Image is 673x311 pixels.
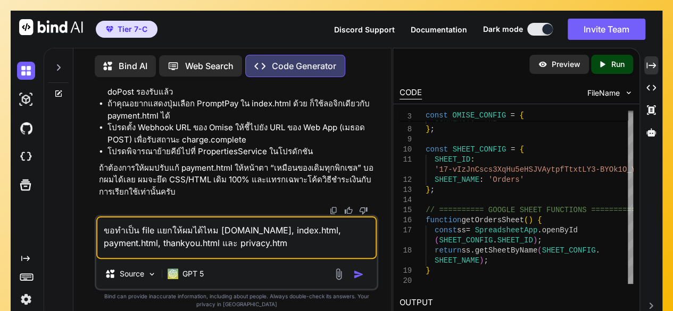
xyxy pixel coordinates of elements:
[519,145,524,154] span: {
[17,290,35,308] img: settings
[497,236,533,245] span: SHEET_ID
[359,206,368,215] img: dislike
[400,175,412,185] div: 12
[96,216,377,259] textarea: ขอทำเป็น file แยกให้ผมได้ไหม [DOMAIN_NAME], index.html, payment.html, thankyou.html และ privacy.htm
[510,145,514,154] span: =
[334,24,395,35] button: Discord Support
[411,25,467,34] span: Documentation
[353,269,364,280] img: icon
[426,125,430,133] span: }
[333,268,345,280] img: attachment
[434,165,639,174] span: '17-vIzJnCscs3XqHu5eHSJVAytpfTtxtLY3-BYOk1O_Y'
[510,111,514,120] span: =
[611,59,625,70] p: Run
[434,226,456,234] span: const
[329,206,338,215] img: copy
[107,122,376,146] li: โปรดตั้ง Webhook URL ของ Omise ให้ชี้ไปยัง URL ของ Web App (เมธอด POST) เพื่อรับสถานะ charge.comp...
[426,216,461,224] span: function
[537,216,542,224] span: {
[470,246,475,255] span: .
[400,185,412,195] div: 13
[400,225,412,236] div: 17
[479,115,502,123] span: 'THB'
[400,112,412,122] span: 3
[400,246,412,256] div: 18
[470,115,475,123] span: :
[587,88,620,98] span: FileName
[466,226,470,234] span: =
[120,268,144,279] p: Source
[434,256,479,265] span: SHEET_NAME
[344,206,353,215] img: like
[400,276,412,286] div: 20
[400,215,412,225] div: 16
[475,246,537,255] span: getSheetByName
[426,266,430,275] span: }
[400,205,412,215] div: 15
[434,175,479,184] span: SHEET_NAME
[479,256,484,265] span: )
[479,175,484,184] span: :
[17,148,35,166] img: cloudideIcon
[17,119,35,137] img: githubDark
[484,256,488,265] span: ;
[95,292,378,308] p: Bind can provide inaccurate information, including about people. Always double-check its answers....
[475,226,537,234] span: SpreadsheetApp
[493,236,497,245] span: .
[119,60,147,72] p: Bind AI
[537,246,542,255] span: (
[542,246,595,255] span: SHEET_CONFIG
[542,226,577,234] span: openById
[118,24,147,35] span: Tier 7-C
[107,98,376,122] li: ถ้าคุณอยากแสดงปุ่มเลือก PromptPay ใน index.html ด้วย ก็ใช้ลอจิกเดียวกับ payment.html ได้
[430,125,434,133] span: ;
[147,270,156,279] img: Pick Models
[426,206,636,214] span: // ========== GOOGLE SHEET FUNCTIONS ==========
[19,19,83,35] img: Bind AI
[106,26,113,32] img: premium
[99,162,376,198] p: ถ้าต้องการให้ผมปรับแก้ payment.html ให้หน้าตา “เหมือนของเดิมทุกพิกเซล” บอกผมได้เลย ผมจะยึด CSS/HT...
[185,60,234,72] p: Web Search
[400,195,412,205] div: 14
[538,60,547,69] img: preview
[595,246,600,255] span: .
[400,87,422,99] div: CODE
[483,24,523,35] span: Dark mode
[334,25,395,34] span: Discord Support
[533,236,537,245] span: )
[488,175,524,184] span: 'Orders'
[400,135,412,145] div: 9
[461,246,470,255] span: ss
[537,236,542,245] span: ;
[524,216,528,224] span: (
[426,186,430,194] span: }
[434,236,438,245] span: (
[439,236,493,245] span: SHEET_CONFIG
[457,226,466,234] span: ss
[426,145,448,154] span: const
[434,246,461,255] span: return
[96,21,157,38] button: premiumTier 7-C
[452,111,506,120] span: OMISE_CONFIG
[400,266,412,276] div: 19
[400,145,412,155] div: 10
[434,115,470,123] span: CURRENCY
[624,88,633,97] img: chevron down
[552,59,580,70] p: Preview
[528,216,533,224] span: )
[452,145,506,154] span: SHEET_CONFIG
[107,74,376,98] li: ไม่ต้องเปลี่ยน index.html เดิมของคุณ ปุ่ม “ดูดวงฟรี” จะทำงานได้เพราะ doPost รองรับแล้ว
[107,146,376,158] li: โปรดพิจารณาย้ายคีย์ไปที่ PropertiesService ในโปรดักชัน
[519,111,524,120] span: {
[430,186,434,194] span: ;
[17,62,35,80] img: darkChat
[411,24,467,35] button: Documentation
[426,111,448,120] span: const
[400,124,412,135] div: 8
[470,155,475,164] span: :
[434,155,470,164] span: SHEET_ID
[461,216,524,224] span: getOrdersSheet
[182,268,204,279] p: GPT 5
[272,60,336,72] p: Code Generator
[537,226,542,234] span: .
